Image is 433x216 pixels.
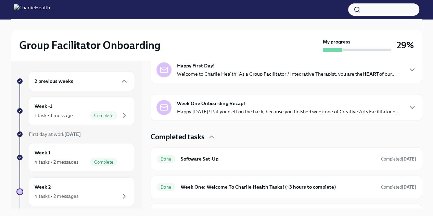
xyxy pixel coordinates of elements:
[381,185,416,190] span: Completed
[177,71,396,77] p: Welcome to Charlie Health! As a Group Facilitator / Integrative Therapist, you are the of our...
[35,77,73,85] h6: 2 previous weeks
[14,4,50,15] img: CharlieHealth
[381,156,416,162] span: Completed
[381,156,416,162] span: August 25th, 2025 17:17
[177,108,399,115] p: Happy [DATE]! Pat yourself on the back, because you finished week one of Creative Arts Facilitato...
[181,155,375,163] h6: Software Set-Up
[156,153,416,164] a: DoneSoftware Set-UpCompleted[DATE]
[35,183,51,191] h6: Week 2
[35,102,52,110] h6: Week -1
[156,156,175,162] span: Done
[362,71,379,77] strong: HEART
[402,185,416,190] strong: [DATE]
[35,149,51,156] h6: Week 1
[177,62,215,69] strong: Happy First Day!
[35,158,78,165] div: 4 tasks • 2 messages
[16,97,134,125] a: Week -11 task • 1 messageComplete
[64,131,81,137] strong: [DATE]
[402,156,416,162] strong: [DATE]
[35,112,73,119] div: 1 task • 1 message
[29,71,134,91] div: 2 previous weeks
[156,185,175,190] span: Done
[90,160,117,165] span: Complete
[397,39,414,51] h3: 29%
[181,183,375,191] h6: Week One: Welcome To Charlie Health Tasks! (~3 hours to complete)
[90,113,117,118] span: Complete
[381,184,416,190] span: August 26th, 2025 18:42
[29,131,81,137] span: First day at work
[156,181,416,192] a: DoneWeek One: Welcome To Charlie Health Tasks! (~3 hours to complete)Completed[DATE]
[19,38,161,52] h2: Group Facilitator Onboarding
[151,132,422,142] div: Completed tasks
[151,132,205,142] h4: Completed tasks
[177,100,245,107] strong: Week One Onboarding Recap!
[323,38,351,45] strong: My progress
[35,193,78,200] div: 4 tasks • 2 messages
[16,177,134,206] a: Week 24 tasks • 2 messages
[16,143,134,172] a: Week 14 tasks • 2 messagesComplete
[16,131,134,138] a: First day at work[DATE]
